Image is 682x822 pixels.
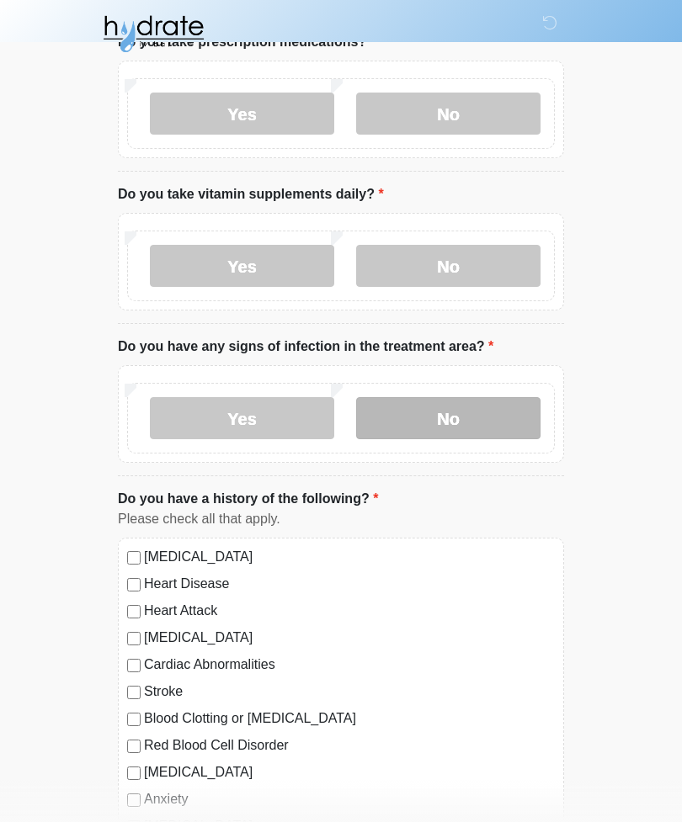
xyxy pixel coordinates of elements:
[118,337,493,357] label: Do you have any signs of infection in the treatment area?
[144,628,555,648] label: [MEDICAL_DATA]
[127,551,141,565] input: [MEDICAL_DATA]
[356,397,541,439] label: No
[118,509,564,529] div: Please check all that apply.
[127,659,141,672] input: Cardiac Abnormalities
[144,601,555,621] label: Heart Attack
[144,681,555,702] label: Stroke
[150,397,334,439] label: Yes
[144,547,555,567] label: [MEDICAL_DATA]
[144,762,555,782] label: [MEDICAL_DATA]
[356,93,541,135] label: No
[356,245,541,287] label: No
[144,574,555,594] label: Heart Disease
[127,740,141,753] input: Red Blood Cell Disorder
[150,93,334,135] label: Yes
[118,184,384,204] label: Do you take vitamin supplements daily?
[118,489,378,509] label: Do you have a history of the following?
[144,655,555,675] label: Cardiac Abnormalities
[150,245,334,287] label: Yes
[127,713,141,726] input: Blood Clotting or [MEDICAL_DATA]
[127,766,141,780] input: [MEDICAL_DATA]
[127,578,141,591] input: Heart Disease
[127,605,141,618] input: Heart Attack
[127,686,141,699] input: Stroke
[144,708,555,729] label: Blood Clotting or [MEDICAL_DATA]
[144,789,555,809] label: Anxiety
[101,13,205,55] img: Hydrate IV Bar - Fort Collins Logo
[144,735,555,756] label: Red Blood Cell Disorder
[127,632,141,645] input: [MEDICAL_DATA]
[127,793,141,807] input: Anxiety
